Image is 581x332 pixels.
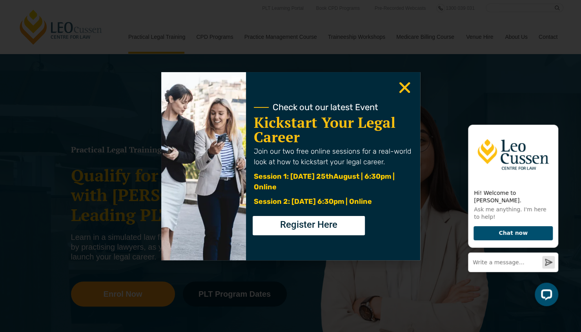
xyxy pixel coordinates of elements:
span: Check out our latest Event [273,103,378,112]
span: th [326,172,333,181]
a: Register Here [253,216,365,235]
a: Kickstart Your Legal Career [254,113,395,147]
span: August | 6:30pm | Online [254,172,395,191]
span: Register Here [280,220,337,229]
span: Join our two free online sessions for a real-world look at how to kickstart your legal career. [254,147,411,166]
span: Session 1: [DATE] 25 [254,172,326,181]
span: Session 2: [DATE] 6:30pm | Online [254,197,372,206]
iframe: LiveChat chat widget [462,118,561,312]
a: Close [397,80,412,95]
